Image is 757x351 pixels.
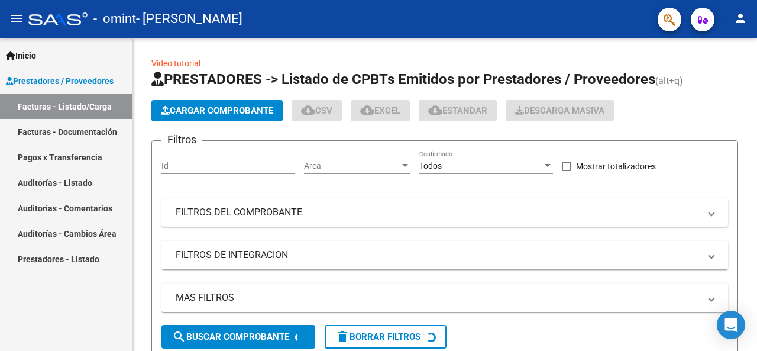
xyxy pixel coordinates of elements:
[161,325,315,349] button: Buscar Comprobante
[6,75,114,88] span: Prestadores / Proveedores
[151,71,655,88] span: PRESTADORES -> Listado de CPBTs Emitidos por Prestadores / Proveedores
[161,198,728,227] mat-expansion-panel-header: FILTROS DEL COMPROBANTE
[161,241,728,269] mat-expansion-panel-header: FILTROS DE INTEGRACION
[292,100,342,121] button: CSV
[655,75,683,86] span: (alt+q)
[9,11,24,25] mat-icon: menu
[576,159,656,173] span: Mostrar totalizadores
[161,284,728,312] mat-expansion-panel-header: MAS FILTROS
[733,11,748,25] mat-icon: person
[136,6,242,32] span: - [PERSON_NAME]
[172,330,186,344] mat-icon: search
[335,330,350,344] mat-icon: delete
[176,249,700,262] mat-panel-title: FILTROS DE INTEGRACION
[419,161,442,170] span: Todos
[176,291,700,304] mat-panel-title: MAS FILTROS
[161,131,202,148] h3: Filtros
[93,6,136,32] span: - omint
[325,325,447,349] button: Borrar Filtros
[506,100,614,121] button: Descarga Masiva
[151,100,283,121] button: Cargar Comprobante
[351,100,410,121] button: EXCEL
[717,311,745,339] div: Open Intercom Messenger
[360,103,374,117] mat-icon: cloud_download
[6,49,36,62] span: Inicio
[151,59,200,68] a: Video tutorial
[419,100,497,121] button: Estandar
[360,105,400,116] span: EXCEL
[515,105,604,116] span: Descarga Masiva
[172,331,289,342] span: Buscar Comprobante
[506,100,614,121] app-download-masive: Descarga masiva de comprobantes (adjuntos)
[176,206,700,219] mat-panel-title: FILTROS DEL COMPROBANTE
[301,103,315,117] mat-icon: cloud_download
[304,161,400,171] span: Area
[428,105,487,116] span: Estandar
[161,105,273,116] span: Cargar Comprobante
[335,331,420,342] span: Borrar Filtros
[428,103,442,117] mat-icon: cloud_download
[301,105,332,116] span: CSV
